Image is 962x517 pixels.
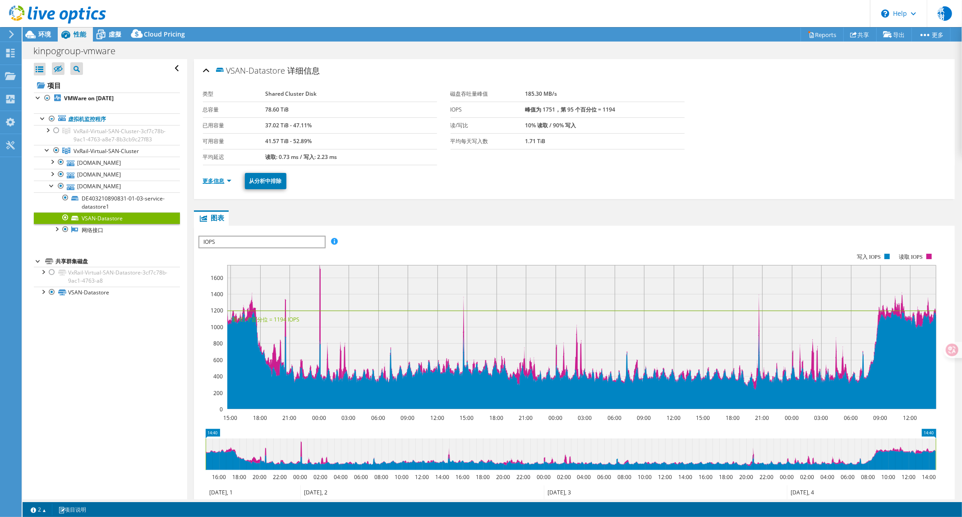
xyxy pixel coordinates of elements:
[899,254,923,260] text: 读取 IOPS
[608,414,621,422] text: 06:00
[223,414,237,422] text: 15:00
[922,473,936,481] text: 14:00
[638,473,652,481] text: 10:00
[34,157,180,168] a: [DOMAIN_NAME]
[34,267,180,287] a: VxRail-Virtual-SAN-Datastore-3cf7c78b-9ac1-4763-a8
[109,30,121,38] span: 虛擬
[873,414,887,422] text: 09:00
[726,414,740,422] text: 18:00
[74,147,139,155] span: VxRail-Virtual-SAN-Cluster
[814,414,828,422] text: 03:00
[395,473,409,481] text: 10:00
[577,473,591,481] text: 04:00
[371,414,385,422] text: 06:00
[658,473,672,481] text: 12:00
[34,145,180,157] a: VxRail-Virtual-SAN-Cluster
[144,30,185,38] span: Cloud Pricing
[857,254,881,260] text: 写入 IOPS
[265,137,312,145] b: 41.57 TiB - 52.89%
[38,30,51,38] span: 环境
[213,356,223,364] text: 600
[55,256,180,267] div: 共享群集磁盘
[74,30,86,38] span: 性能
[265,153,337,161] b: 读取: 0.73 ms / 写入: 2.23 ms
[203,89,266,98] label: 类型
[203,153,266,162] label: 平均延迟
[203,105,266,114] label: 总容量
[232,473,246,481] text: 18:00
[938,6,952,21] span: 承謝
[739,473,753,481] text: 20:00
[34,212,180,224] a: VSAN-Datastore
[456,473,469,481] text: 16:00
[537,473,551,481] text: 00:00
[29,46,129,56] h1: kinpogroup-vmware
[198,213,224,222] span: 图表
[525,137,546,145] b: 1.71 TiB
[801,28,844,42] a: Reports
[699,473,713,481] text: 16:00
[213,340,223,347] text: 800
[34,192,180,212] a: DE403210890831-01-03-service-datastore1
[548,414,562,422] text: 00:00
[667,414,681,422] text: 12:00
[74,127,166,143] span: VxRail-Virtual-SAN-Cluster-3cf7c78b-9ac1-4763-a8e7-8b3cb9c27f83
[34,78,180,93] a: 项目
[415,473,429,481] text: 12:00
[843,28,877,42] a: 共享
[273,473,287,481] text: 22:00
[911,28,951,42] a: 更多
[460,414,474,422] text: 15:00
[265,121,312,129] b: 37.02 TiB - 47.11%
[253,414,267,422] text: 18:00
[400,414,414,422] text: 09:00
[496,473,510,481] text: 20:00
[557,473,571,481] text: 02:00
[64,94,114,102] b: VMWare on [DATE]
[312,414,326,422] text: 00:00
[489,414,503,422] text: 18:00
[215,65,285,75] span: VSAN-Datastore
[451,137,525,146] label: 平均每天写入数
[203,121,266,130] label: 已用容量
[435,473,449,481] text: 14:00
[861,473,875,481] text: 08:00
[24,504,52,515] a: 2
[245,173,286,189] a: 从分析中排除
[820,473,834,481] text: 04:00
[52,504,92,515] a: 项目说明
[34,224,180,236] a: 网络接口
[203,137,266,146] label: 可用容量
[34,93,180,104] a: VMWare on [DATE]
[719,473,733,481] text: 18:00
[212,473,226,481] text: 16:00
[199,237,324,247] span: IOPS
[696,414,710,422] text: 15:00
[211,274,223,282] text: 1600
[374,473,388,481] text: 08:00
[597,473,611,481] text: 06:00
[519,414,533,422] text: 21:00
[354,473,368,481] text: 06:00
[759,473,773,481] text: 22:00
[313,473,327,481] text: 02:00
[211,307,223,314] text: 1200
[220,405,223,413] text: 0
[755,414,769,422] text: 21:00
[451,121,525,130] label: 读/写比
[800,473,814,481] text: 02:00
[34,113,180,125] a: 虚拟机监控程序
[881,473,895,481] text: 10:00
[525,121,576,129] b: 10% 读取 / 90% 写入
[780,473,794,481] text: 00:00
[253,473,267,481] text: 20:00
[451,105,525,114] label: IOPS
[213,373,223,380] text: 400
[785,414,799,422] text: 00:00
[341,414,355,422] text: 03:00
[525,90,557,98] b: 185.30 MB/s
[841,473,855,481] text: 06:00
[451,89,525,98] label: 磁盘吞吐量峰值
[288,65,320,76] span: 详细信息
[232,316,299,323] text: 第 95 个百分位 = 1194 IOPS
